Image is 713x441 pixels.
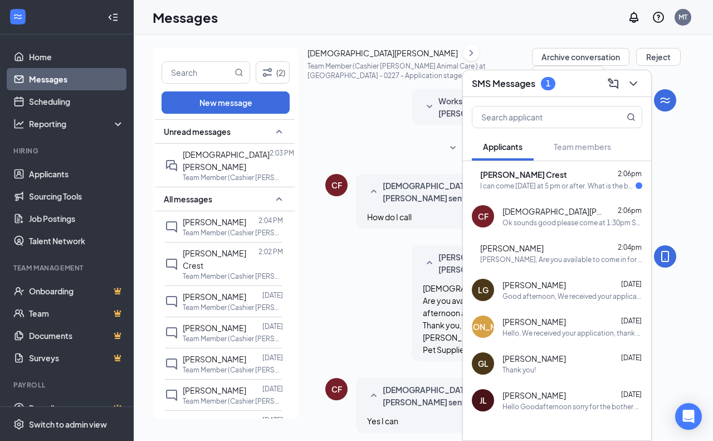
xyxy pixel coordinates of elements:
[13,380,122,390] div: Payroll
[183,173,283,182] p: Team Member (Cashier [PERSON_NAME] Animal Care ) at [GEOGRAPHIC_DATA] - 0227
[272,192,286,206] svg: SmallChevronUp
[29,163,124,185] a: Applicants
[502,316,566,327] span: [PERSON_NAME]
[367,389,380,403] svg: SmallChevronUp
[423,100,436,114] svg: SmallChevronDown
[29,207,124,230] a: Job Postings
[183,303,283,312] p: Team Member (Cashier [PERSON_NAME] Animal Care ) at [GEOGRAPHIC_DATA] - 0227
[502,292,642,301] div: Good afternoon, We received your application, thank you. We are interested in setting up an inter...
[165,326,178,340] svg: ChatInactive
[438,95,584,119] span: Workstream sent automated SMS to [PERSON_NAME].
[658,250,672,263] svg: MobileSms
[183,416,246,427] span: [PERSON_NAME]
[183,248,246,270] span: [PERSON_NAME] Crest
[627,11,641,24] svg: Notifications
[165,389,178,402] svg: ChatInactive
[480,395,487,406] div: JL
[472,77,535,90] h3: SMS Messages
[13,118,25,129] svg: Analysis
[12,11,23,22] svg: WorkstreamLogo
[183,396,283,406] p: Team Member (Cashier [PERSON_NAME] Animal Care ) at [GEOGRAPHIC_DATA] - 0227
[258,247,283,256] p: 2:02 PM
[29,90,124,113] a: Scheduling
[331,180,342,191] div: CF
[29,347,124,369] a: SurveysCrown
[624,75,642,93] button: ChevronDown
[502,218,642,227] div: Ok sounds good please come at 1:30pm See you then!
[29,68,124,90] a: Messages
[480,169,567,180] span: [PERSON_NAME] Crest
[423,256,436,270] svg: SmallChevronUp
[29,118,125,129] div: Reporting
[29,280,124,302] a: OnboardingCrown
[165,220,178,234] svg: ChatInactive
[367,185,380,198] svg: SmallChevronUp
[165,357,178,371] svg: ChatInactive
[29,185,124,207] a: Sourcing Tools
[438,251,584,275] span: [PERSON_NAME] Team sent SMS to [PERSON_NAME].
[502,279,566,290] span: [PERSON_NAME]
[502,402,642,411] div: Hello Goodafternoon sorry for the bother but I wanted to ask till what day would I get an estimat...
[29,397,124,419] a: PayrollCrown
[627,77,640,90] svg: ChevronDown
[183,354,246,364] span: [PERSON_NAME]
[480,181,636,191] div: I can come [DATE] at 5 pm or after. What is the best time for you?
[446,142,556,155] button: SmallChevronDownApplicant System Update (1)
[621,390,642,399] span: [DATE]
[307,47,458,59] div: [DEMOGRAPHIC_DATA][PERSON_NAME]
[478,358,489,369] div: GL
[13,263,122,273] div: Team Management
[272,125,286,138] svg: SmallChevronUp
[502,328,642,338] div: Hello, We received your application, thank you! We are interested in having you in for an intervi...
[262,384,283,394] p: [DATE]
[466,46,477,60] svg: ChevronRight
[165,295,178,308] svg: ChatInactive
[472,106,604,128] input: Search applicant
[618,206,642,215] span: 2:06pm
[13,146,122,156] div: Hiring
[307,61,532,80] p: Team Member (Cashier [PERSON_NAME] Animal Care ) at [GEOGRAPHIC_DATA] - 0227 - Application stage
[258,216,283,225] p: 2:04 PM
[29,230,124,252] a: Talent Network
[607,77,620,90] svg: ComposeMessage
[256,61,290,84] button: Filter (2)
[29,302,124,324] a: TeamCrown
[621,317,642,325] span: [DATE]
[446,142,460,155] svg: SmallChevronDown
[183,385,246,395] span: [PERSON_NAME]
[183,365,283,375] p: Team Member (Cashier [PERSON_NAME] Animal Care ) at [GEOGRAPHIC_DATA] - 0227
[29,419,107,430] div: Switch to admin view
[546,79,550,88] div: 1
[618,169,642,178] span: 2:06pm
[367,212,412,222] span: How do I call
[502,390,566,401] span: [PERSON_NAME]
[164,193,212,205] span: All messages
[502,365,536,375] div: Thank you!
[153,8,218,27] h1: Messages
[480,243,544,254] span: [PERSON_NAME]
[463,45,480,61] button: ChevronRight
[262,322,283,331] p: [DATE]
[675,403,702,430] div: Open Intercom Messenger
[502,353,566,364] span: [PERSON_NAME]
[532,66,604,84] button: Move to stage
[621,280,642,288] span: [DATE]
[262,290,283,300] p: [DATE]
[331,384,342,395] div: CF
[478,284,489,295] div: LG
[162,62,232,83] input: Search
[262,353,283,362] p: [DATE]
[183,228,283,238] p: Team Member (Cashier [PERSON_NAME] Animal Care ) at [GEOGRAPHIC_DATA] - 0227
[162,91,290,114] button: New message
[502,206,603,217] span: [DEMOGRAPHIC_DATA][PERSON_NAME]
[678,12,687,22] div: MT
[183,217,246,227] span: [PERSON_NAME]
[532,48,629,66] button: Archive conversation
[261,66,274,79] svg: Filter
[627,113,636,122] svg: MagnifyingGlass
[270,148,294,158] p: 2:03 PM
[108,12,119,23] svg: Collapse
[383,180,529,204] span: [DEMOGRAPHIC_DATA][PERSON_NAME] sent SMS back.
[13,419,25,430] svg: Settings
[423,283,604,355] span: [DEMOGRAPHIC_DATA], Are you available to come in for an interview [DATE] afternoon after 1pm? Tha...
